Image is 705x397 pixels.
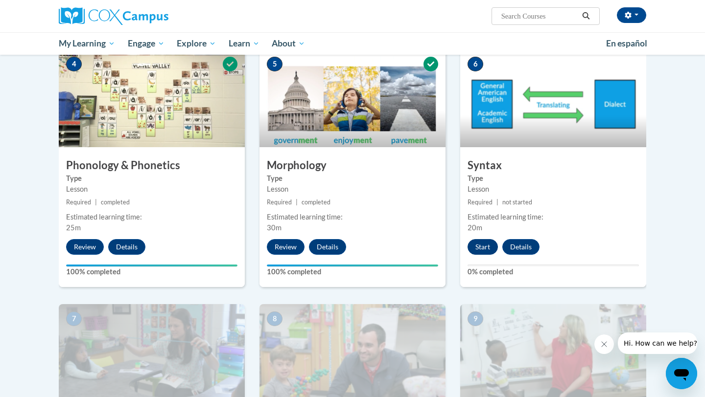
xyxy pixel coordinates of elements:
[468,57,483,71] span: 6
[468,311,483,326] span: 9
[59,7,168,25] img: Cox Campus
[259,49,446,147] img: Course Image
[267,173,438,184] label: Type
[66,212,237,222] div: Estimated learning time:
[59,49,245,147] img: Course Image
[468,239,498,255] button: Start
[302,198,330,206] span: completed
[52,32,121,55] a: My Learning
[259,158,446,173] h3: Morphology
[101,198,130,206] span: completed
[267,311,282,326] span: 8
[66,265,237,266] div: Your progress
[121,32,171,55] a: Engage
[66,184,237,195] div: Lesson
[460,158,646,173] h3: Syntax
[309,239,346,255] button: Details
[44,32,661,55] div: Main menu
[128,38,164,49] span: Engage
[95,198,97,206] span: |
[500,10,579,22] input: Search Courses
[66,223,81,232] span: 25m
[468,173,639,184] label: Type
[468,198,493,206] span: Required
[66,198,91,206] span: Required
[267,239,305,255] button: Review
[267,57,282,71] span: 5
[579,10,593,22] button: Search
[666,358,697,389] iframe: Button to launch messaging window
[229,38,259,49] span: Learn
[177,38,216,49] span: Explore
[267,223,282,232] span: 30m
[618,332,697,354] iframe: Message from company
[496,198,498,206] span: |
[594,334,614,354] iframe: Close message
[468,223,482,232] span: 20m
[108,239,145,255] button: Details
[266,32,312,55] a: About
[600,33,654,54] a: En español
[502,198,532,206] span: not started
[267,198,292,206] span: Required
[460,49,646,147] img: Course Image
[267,266,438,277] label: 100% completed
[66,173,237,184] label: Type
[296,198,298,206] span: |
[59,7,245,25] a: Cox Campus
[66,266,237,277] label: 100% completed
[66,239,104,255] button: Review
[66,311,82,326] span: 7
[272,38,305,49] span: About
[267,265,438,266] div: Your progress
[222,32,266,55] a: Learn
[66,57,82,71] span: 4
[502,239,540,255] button: Details
[59,38,115,49] span: My Learning
[267,184,438,195] div: Lesson
[468,266,639,277] label: 0% completed
[59,158,245,173] h3: Phonology & Phonetics
[468,184,639,195] div: Lesson
[617,7,646,23] button: Account Settings
[267,212,438,222] div: Estimated learning time:
[468,212,639,222] div: Estimated learning time:
[606,38,647,48] span: En español
[170,32,222,55] a: Explore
